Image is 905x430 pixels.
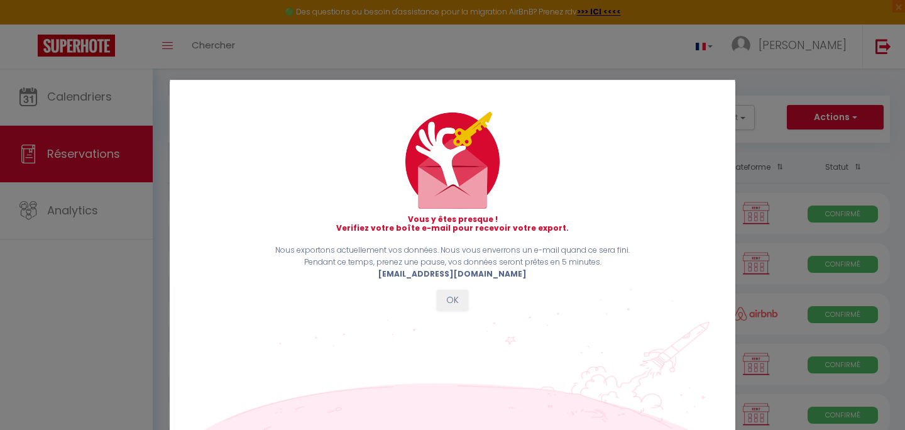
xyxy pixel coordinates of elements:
strong: Vous y êtes presque ! Verifiez votre boîte e-mail pour recevoir votre export. [336,214,569,233]
img: mail [405,112,500,209]
p: Nous exportons actuellement vos données. Nous vous enverrons un e-mail quand ce sera fini. [189,245,716,256]
button: OK [437,290,468,311]
b: [EMAIL_ADDRESS][DOMAIN_NAME] [378,268,527,279]
p: Pendant ce temps, prenez une pause, vos données seront prêtes en 5 minutes. [189,256,716,268]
